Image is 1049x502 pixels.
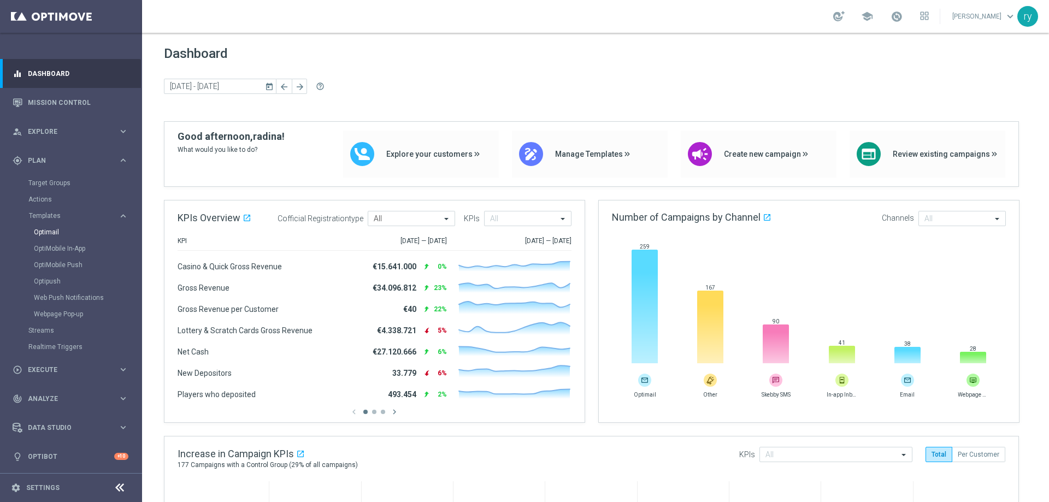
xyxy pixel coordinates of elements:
a: Optibot [28,442,114,471]
a: Target Groups [28,179,114,187]
span: Explore [28,128,118,135]
button: lightbulb Optibot +10 [12,452,129,461]
div: Optibot [13,442,128,471]
div: Execute [13,365,118,375]
a: [PERSON_NAME]keyboard_arrow_down [951,8,1017,25]
div: Data Studio [13,423,118,433]
a: Actions [28,195,114,204]
i: keyboard_arrow_right [118,393,128,404]
div: OptiMobile In-App [34,240,141,257]
i: keyboard_arrow_right [118,211,128,221]
a: Realtime Triggers [28,342,114,351]
div: Optipush [34,273,141,290]
i: keyboard_arrow_right [118,364,128,375]
button: track_changes Analyze keyboard_arrow_right [12,394,129,403]
a: Optipush [34,277,114,286]
i: person_search [13,127,22,137]
div: Streams [28,322,141,339]
div: Optimail [34,224,141,240]
i: keyboard_arrow_right [118,422,128,433]
div: Templates [28,208,141,322]
div: Realtime Triggers [28,339,141,355]
span: school [861,10,873,22]
div: +10 [114,453,128,460]
button: Data Studio keyboard_arrow_right [12,423,129,432]
i: gps_fixed [13,156,22,166]
a: Streams [28,326,114,335]
div: Dashboard [13,59,128,88]
i: play_circle_outline [13,365,22,375]
button: Templates keyboard_arrow_right [28,211,129,220]
a: Optimail [34,228,114,237]
span: Execute [28,367,118,373]
span: keyboard_arrow_down [1004,10,1016,22]
i: equalizer [13,69,22,79]
a: Dashboard [28,59,128,88]
a: Web Push Notifications [34,293,114,302]
div: Plan [13,156,118,166]
div: Actions [28,191,141,208]
button: gps_fixed Plan keyboard_arrow_right [12,156,129,165]
span: Data Studio [28,424,118,431]
i: track_changes [13,394,22,404]
span: Analyze [28,395,118,402]
div: OptiMobile Push [34,257,141,273]
div: Explore [13,127,118,137]
div: Templates [29,212,118,219]
div: Webpage Pop-up [34,306,141,322]
div: Analyze [13,394,118,404]
div: Mission Control [13,88,128,117]
i: keyboard_arrow_right [118,126,128,137]
i: lightbulb [13,452,22,462]
div: Web Push Notifications [34,290,141,306]
i: keyboard_arrow_right [118,155,128,166]
span: Templates [29,212,107,219]
div: ry [1017,6,1038,27]
i: settings [11,483,21,493]
a: OptiMobile In-App [34,244,114,253]
a: OptiMobile Push [34,261,114,269]
div: Target Groups [28,175,141,191]
button: Mission Control [12,98,129,107]
span: Plan [28,157,118,164]
a: Webpage Pop-up [34,310,114,318]
a: Settings [26,485,60,491]
a: Mission Control [28,88,128,117]
button: person_search Explore keyboard_arrow_right [12,127,129,136]
button: equalizer Dashboard [12,69,129,78]
button: play_circle_outline Execute keyboard_arrow_right [12,365,129,374]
